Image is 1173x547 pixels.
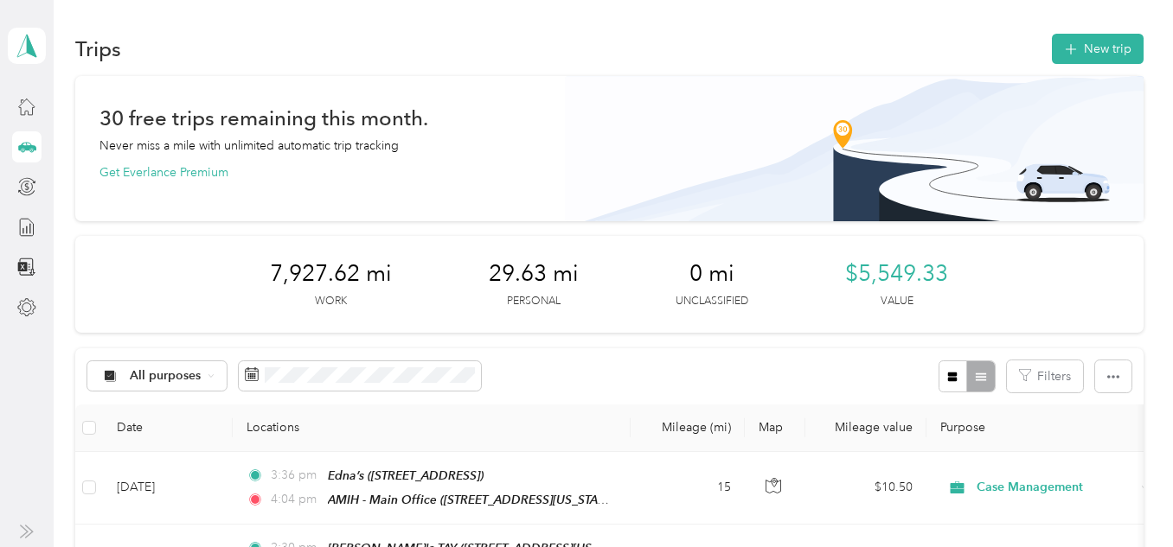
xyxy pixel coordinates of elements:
h1: Trips [75,40,121,58]
iframe: Everlance-gr Chat Button Frame [1076,450,1173,547]
th: Purpose [926,404,1169,452]
th: Date [103,404,233,452]
span: All purposes [130,370,202,382]
p: Work [315,294,347,309]
p: Value [881,294,913,309]
p: Never miss a mile with unlimited automatic trip tracking [99,137,399,155]
th: Mileage (mi) [631,404,745,452]
span: 7,927.62 mi [270,260,392,288]
th: Locations [233,404,631,452]
span: AMIH - Main Office ([STREET_ADDRESS][US_STATE]) [328,493,617,507]
button: Filters [1007,360,1083,392]
td: 15 [631,452,745,525]
span: $5,549.33 [845,260,948,288]
span: Case Management [977,478,1135,497]
span: Edna’s ([STREET_ADDRESS]) [328,468,484,482]
td: [DATE] [103,452,233,525]
button: Get Everlance Premium [99,163,228,181]
p: Personal [507,294,561,309]
span: 0 mi [689,260,734,288]
span: 4:04 pm [271,490,320,509]
th: Map [745,404,805,452]
h1: 30 free trips remaining this month. [99,109,428,127]
img: Banner [565,76,1144,221]
td: $10.50 [805,452,926,525]
span: 29.63 mi [489,260,579,288]
button: New trip [1052,34,1144,64]
span: 3:36 pm [271,466,320,485]
th: Mileage value [805,404,926,452]
p: Unclassified [676,294,748,309]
